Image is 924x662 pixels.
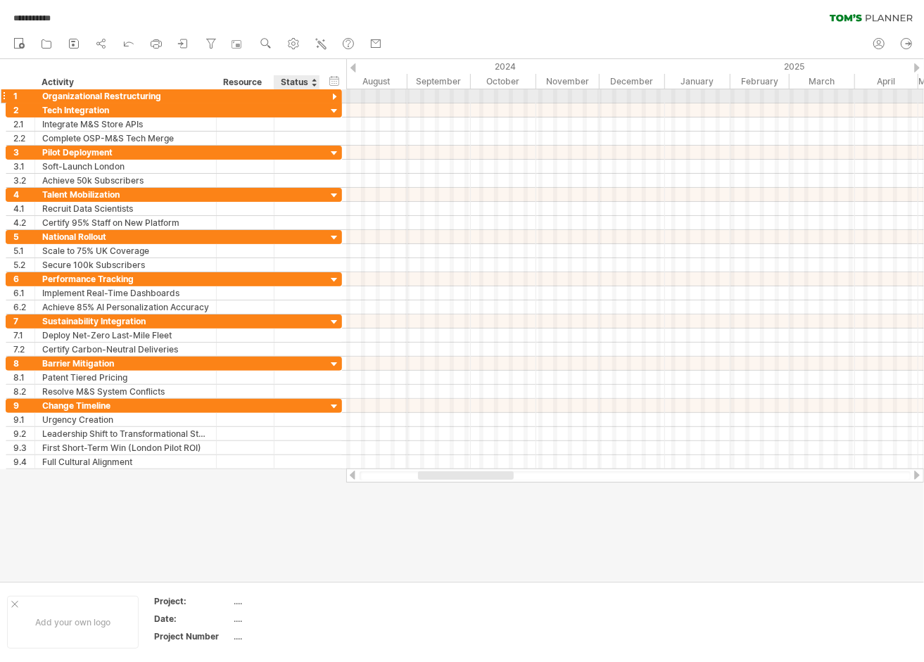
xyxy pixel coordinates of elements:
[13,146,34,159] div: 3
[13,300,34,314] div: 6.2
[42,385,209,398] div: Resolve M&S System Conflicts
[42,258,209,272] div: Secure 100k Subscribers
[42,455,209,469] div: Full Cultural Alignment
[13,188,34,201] div: 4
[13,230,34,243] div: 5
[13,103,34,117] div: 2
[471,74,536,89] div: October 2024
[223,75,266,89] div: Resource
[13,371,34,384] div: 8.1
[42,117,209,131] div: Integrate M&S Store APIs
[234,630,353,642] div: ....
[13,244,34,257] div: 5.1
[407,74,471,89] div: September 2024
[665,74,730,89] div: January 2025
[42,160,209,173] div: Soft-Launch London
[154,630,232,642] div: Project Number
[42,371,209,384] div: Patent Tiered Pricing
[13,385,34,398] div: 8.2
[42,329,209,342] div: Deploy Net-Zero Last-Mile Fleet
[42,314,209,328] div: Sustainability Integration
[42,132,209,145] div: Complete OSP-M&S Tech Merge
[42,174,209,187] div: Achieve 50k Subscribers
[42,413,209,426] div: Urgency Creation
[13,455,34,469] div: 9.4
[42,399,209,412] div: Change Timeline
[13,343,34,356] div: 7.2
[13,399,34,412] div: 9
[42,188,209,201] div: Talent Mobilization
[154,613,232,625] div: Date:
[42,357,209,370] div: Barrier Mitigation
[281,75,312,89] div: Status
[42,343,209,356] div: Certify Carbon-Neutral Deliveries
[42,272,209,286] div: Performance Tracking
[13,286,34,300] div: 6.1
[342,74,407,89] div: August 2024
[13,117,34,131] div: 2.1
[600,74,665,89] div: December 2024
[13,258,34,272] div: 5.2
[13,216,34,229] div: 4.2
[154,595,232,607] div: Project:
[13,329,34,342] div: 7.1
[13,202,34,215] div: 4.1
[7,596,139,649] div: Add your own logo
[42,441,209,454] div: First Short-Term Win (London Pilot ROI)
[730,74,790,89] div: February 2025
[13,272,34,286] div: 6
[13,441,34,454] div: 9.3
[42,244,209,257] div: Scale to 75% UK Coverage
[42,103,209,117] div: Tech Integration
[13,413,34,426] div: 9.1
[42,75,208,89] div: Activity
[42,230,209,243] div: National Rollout
[42,202,209,215] div: Recruit Data Scientists
[13,174,34,187] div: 3.2
[42,146,209,159] div: Pilot Deployment
[790,74,855,89] div: March 2025
[234,613,353,625] div: ....
[42,216,209,229] div: Certify 95% Staff on New Platform
[855,74,918,89] div: April 2025
[536,74,600,89] div: November 2024
[13,160,34,173] div: 3.1
[42,286,209,300] div: Implement Real-Time Dashboards
[13,89,34,103] div: 1
[42,300,209,314] div: Achieve 85% AI Personalization Accuracy
[234,595,353,607] div: ....
[13,314,34,328] div: 7
[42,427,209,440] div: Leadership Shift to Transformational Style
[13,132,34,145] div: 2.2
[42,89,209,103] div: Organizational Restructuring
[13,357,34,370] div: 8
[13,427,34,440] div: 9.2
